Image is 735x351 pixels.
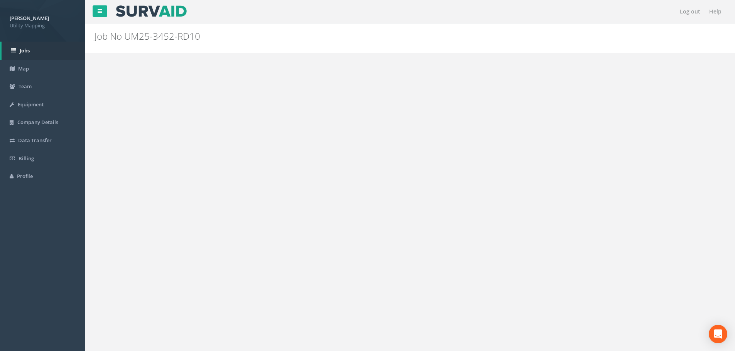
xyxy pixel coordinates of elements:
span: Company Details [17,119,58,126]
span: Profile [17,173,33,180]
div: Open Intercom Messenger [709,325,727,343]
span: Utility Mapping [10,22,75,29]
h2: Job No UM25-3452-RD10 [95,31,618,41]
span: Billing [19,155,34,162]
span: Equipment [18,101,44,108]
a: [PERSON_NAME] Utility Mapping [10,13,75,29]
a: Jobs [2,42,85,60]
span: Team [19,83,32,90]
span: Jobs [20,47,30,54]
span: Data Transfer [18,137,52,144]
strong: [PERSON_NAME] [10,15,49,22]
span: Map [18,65,29,72]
